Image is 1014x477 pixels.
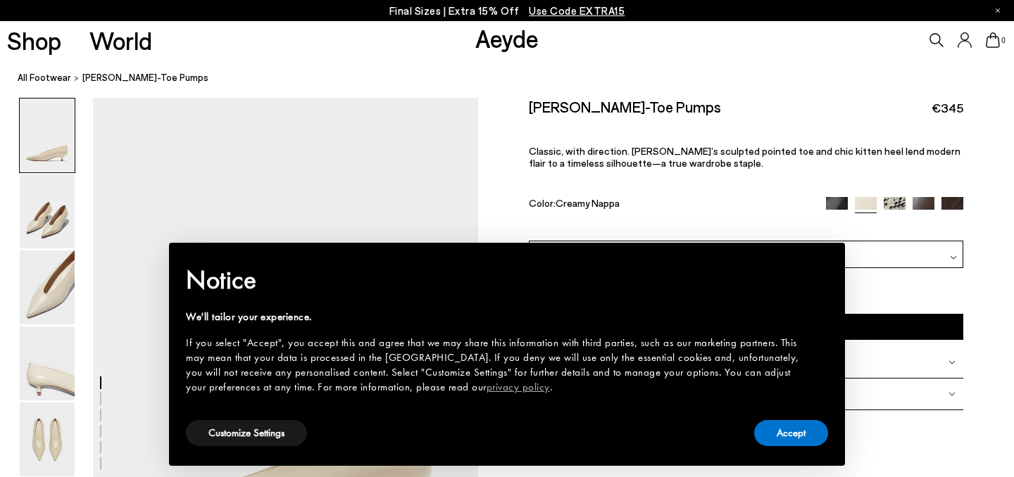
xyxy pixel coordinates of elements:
div: We'll tailor your experience. [186,310,806,324]
img: svg%3E [949,390,956,397]
img: Clara Pointed-Toe Pumps - Image 4 [20,326,75,400]
div: Color: [529,197,812,213]
h2: Notice [186,262,806,298]
img: svg%3E [950,254,957,261]
a: World [89,28,152,53]
p: Final Sizes | Extra 15% Off [389,2,625,20]
img: Clara Pointed-Toe Pumps - Image 5 [20,402,75,476]
span: €345 [932,99,963,117]
span: [PERSON_NAME]-Toe Pumps [82,70,208,85]
p: Classic, with direction. [PERSON_NAME]’s sculpted pointed toe and chic kitten heel lend modern fl... [529,145,963,169]
nav: breadcrumb [18,59,1014,98]
img: svg%3E [949,359,956,366]
a: All Footwear [18,70,71,85]
span: 0 [1000,37,1007,44]
div: If you select "Accept", you accept this and agree that we may share this information with third p... [186,336,806,395]
h2: [PERSON_NAME]-Toe Pumps [529,98,721,115]
a: Aeyde [475,23,539,53]
a: Shop [7,28,61,53]
a: 0 [986,32,1000,48]
button: Customize Settings [186,420,307,446]
img: Clara Pointed-Toe Pumps - Image 1 [20,98,75,172]
a: privacy policy [487,380,550,394]
span: Navigate to /collections/ss25-final-sizes [529,4,625,17]
button: Close this notice [806,247,839,281]
img: Clara Pointed-Toe Pumps - Image 3 [20,250,75,324]
img: Clara Pointed-Toe Pumps - Image 2 [20,174,75,248]
span: Creamy Nappa [556,197,620,209]
span: × [818,253,827,274]
button: Accept [754,420,828,446]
